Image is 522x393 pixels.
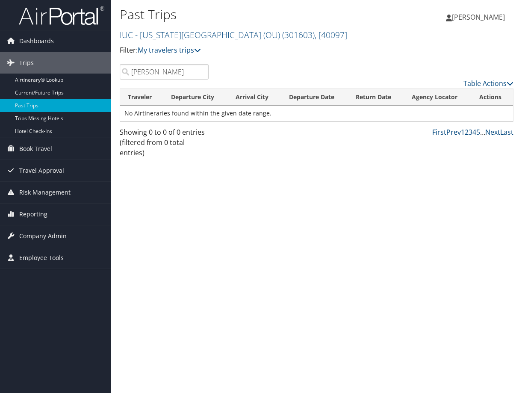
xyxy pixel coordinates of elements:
th: Departure City: activate to sort column ascending [163,89,228,106]
span: Risk Management [19,182,71,203]
span: , [ 40097 ] [315,29,347,41]
a: 3 [469,127,472,137]
th: Actions [472,89,513,106]
span: Book Travel [19,138,52,160]
span: Reporting [19,204,47,225]
p: Filter: [120,45,382,56]
span: … [480,127,485,137]
th: Arrival City: activate to sort column ascending [228,89,281,106]
a: IUC - [US_STATE][GEOGRAPHIC_DATA] (OU) [120,29,347,41]
span: ( 301603 ) [282,29,315,41]
div: Showing 0 to 0 of 0 entries (filtered from 0 total entries) [120,127,209,162]
th: Agency Locator: activate to sort column ascending [404,89,472,106]
a: 2 [465,127,469,137]
span: [PERSON_NAME] [452,12,505,22]
a: Table Actions [463,79,513,88]
a: My travelers trips [138,45,201,55]
input: Search Traveler or Arrival City [120,64,209,80]
th: Departure Date: activate to sort column ascending [281,89,348,106]
a: [PERSON_NAME] [446,4,513,30]
a: 5 [476,127,480,137]
th: Return Date: activate to sort column ascending [348,89,404,106]
th: Traveler: activate to sort column ascending [120,89,163,106]
a: First [432,127,446,137]
span: Company Admin [19,225,67,247]
span: Employee Tools [19,247,64,269]
a: Next [485,127,500,137]
a: Last [500,127,513,137]
a: 4 [472,127,476,137]
td: No Airtineraries found within the given date range. [120,106,513,121]
a: Prev [446,127,461,137]
span: Dashboards [19,30,54,52]
h1: Past Trips [120,6,382,24]
a: 1 [461,127,465,137]
span: Travel Approval [19,160,64,181]
img: airportal-logo.png [19,6,104,26]
span: Trips [19,52,34,74]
